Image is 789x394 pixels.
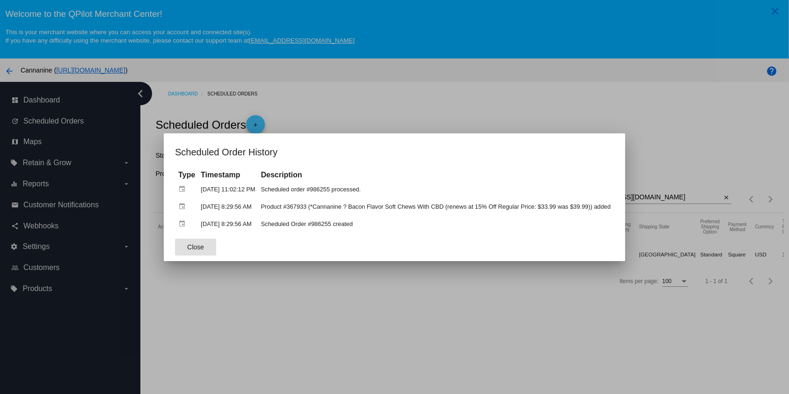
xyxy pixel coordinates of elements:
[175,145,614,160] h1: Scheduled Order History
[259,216,613,232] td: Scheduled Order #986255 created
[178,199,190,214] mat-icon: event
[198,181,257,197] td: [DATE] 11:02:12 PM
[198,216,257,232] td: [DATE] 8:29:56 AM
[176,170,197,180] th: Type
[259,198,613,215] td: Product #367933 (*Cannanine ? Bacon Flavor Soft Chews With CBD (renews at 15% Off Regular Price: ...
[198,170,257,180] th: Timestamp
[198,198,257,215] td: [DATE] 8:29:56 AM
[187,243,204,251] span: Close
[259,170,613,180] th: Description
[178,182,190,197] mat-icon: event
[175,239,216,255] button: Close dialog
[259,181,613,197] td: Scheduled order #986255 processed.
[178,217,190,231] mat-icon: event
